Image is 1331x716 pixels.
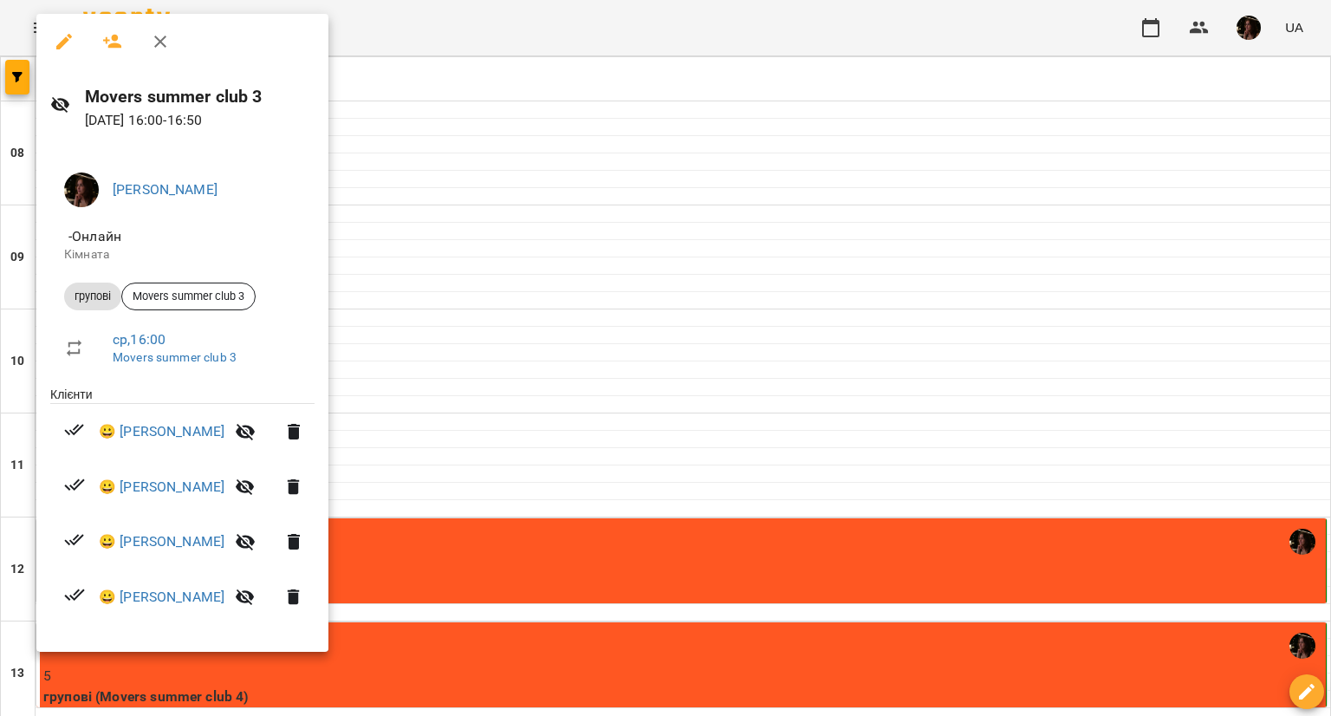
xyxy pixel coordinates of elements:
[99,421,224,442] a: 😀 [PERSON_NAME]
[113,331,166,348] a: ср , 16:00
[85,110,315,131] p: [DATE] 16:00 - 16:50
[122,289,255,304] span: Movers summer club 3
[64,228,125,244] span: - Онлайн
[121,283,256,310] div: Movers summer club 3
[64,530,85,550] svg: Візит сплачено
[113,181,218,198] a: [PERSON_NAME]
[64,246,301,264] p: Кімната
[64,172,99,207] img: 1b79b5faa506ccfdadca416541874b02.jpg
[99,587,224,608] a: 😀 [PERSON_NAME]
[64,584,85,605] svg: Візит сплачено
[99,531,224,552] a: 😀 [PERSON_NAME]
[99,477,224,498] a: 😀 [PERSON_NAME]
[64,474,85,495] svg: Візит сплачено
[113,350,237,364] a: Movers summer club 3
[64,420,85,440] svg: Візит сплачено
[64,289,121,304] span: групові
[50,386,315,631] ul: Клієнти
[85,83,315,110] h6: Movers summer club 3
